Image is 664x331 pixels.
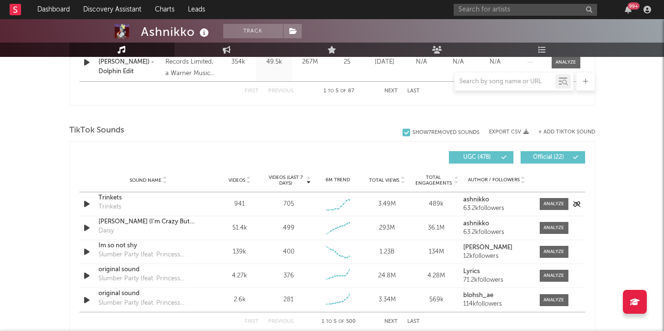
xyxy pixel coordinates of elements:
[98,298,198,308] div: Slumber Party (feat. Princess Nokia)
[463,221,489,227] strong: ashnikko
[365,223,409,233] div: 293M
[328,89,334,93] span: to
[98,289,198,298] a: original sound
[384,88,398,94] button: Next
[468,177,520,183] span: Author / Followers
[98,274,198,284] div: Slumber Party (feat. Princess Nokia)
[218,295,262,305] div: 2.6k
[454,4,597,16] input: Search for artists
[365,271,409,281] div: 24.8M
[266,175,305,186] span: Videos (last 7 days)
[283,295,294,305] div: 281
[463,244,530,251] a: [PERSON_NAME]
[98,265,198,275] a: original sound
[463,268,480,275] strong: Lyrics
[455,78,555,86] input: Search by song name or URL
[449,151,513,164] button: UGC(478)
[98,250,198,260] div: Slumber Party (feat. Princess Nokia)
[463,292,530,299] a: blohsh_ae
[538,130,595,135] button: + Add TikTok Sound
[463,197,530,203] a: ashnikko
[369,57,401,67] div: [DATE]
[141,24,211,40] div: Ashnikko
[294,57,326,67] div: 267M
[479,57,511,67] div: N/A
[223,24,283,38] button: Track
[69,125,124,136] span: TikTok Sounds
[268,319,294,324] button: Previous
[527,154,571,160] span: Official ( 22 )
[313,316,365,328] div: 1 5 500
[326,320,332,324] span: to
[384,319,398,324] button: Next
[245,88,259,94] button: First
[407,88,420,94] button: Last
[489,129,529,135] button: Export CSV
[283,199,294,209] div: 705
[463,205,530,212] div: 63.2k followers
[369,177,399,183] span: Total Views
[628,2,640,10] div: 99 +
[414,271,458,281] div: 4.28M
[365,199,409,209] div: 3.49M
[259,57,290,67] div: 49.5k
[98,241,198,251] a: Im so not shy
[463,292,493,298] strong: blohsh_ae
[365,295,409,305] div: 3.34M
[455,154,499,160] span: UGC ( 478 )
[218,223,262,233] div: 51.4k
[245,319,259,324] button: First
[98,48,161,77] a: STUPID (feat. Yung [PERSON_NAME]) - Dolphin Edit
[229,177,245,183] span: Videos
[442,57,474,67] div: N/A
[98,202,121,212] div: Trinkets
[414,199,458,209] div: 489k
[414,247,458,257] div: 134M
[463,253,530,260] div: 12k followers
[316,177,360,184] div: 6M Trend
[407,319,420,324] button: Last
[98,217,198,227] a: [PERSON_NAME] (I’m Crazy But You Like That)
[98,193,198,203] a: Trinkets
[340,89,346,93] span: of
[338,320,344,324] span: of
[521,151,585,164] button: Official(22)
[529,130,595,135] button: + Add TikTok Sound
[463,277,530,284] div: 71.2k followers
[223,57,254,67] div: 354k
[463,268,530,275] a: Lyrics
[414,223,458,233] div: 36.1M
[283,247,294,257] div: 400
[365,247,409,257] div: 1.23B
[218,271,262,281] div: 4.27k
[98,226,114,236] div: Daisy
[463,221,530,227] a: ashnikko
[313,86,365,97] div: 1 5 87
[165,45,218,79] div: 2019 Parlophone Records Limited, a Warner Music Group Company
[405,57,437,67] div: N/A
[414,175,453,186] span: Total Engagements
[218,199,262,209] div: 941
[330,57,364,67] div: 25
[625,6,631,13] button: 99+
[463,229,530,236] div: 63.2k followers
[463,301,530,308] div: 114k followers
[218,247,262,257] div: 139k
[463,244,512,251] strong: [PERSON_NAME]
[463,197,489,203] strong: ashnikko
[413,130,479,136] div: Show 7 Removed Sounds
[414,295,458,305] div: 569k
[283,271,294,281] div: 376
[283,223,294,233] div: 499
[130,177,162,183] span: Sound Name
[268,88,294,94] button: Previous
